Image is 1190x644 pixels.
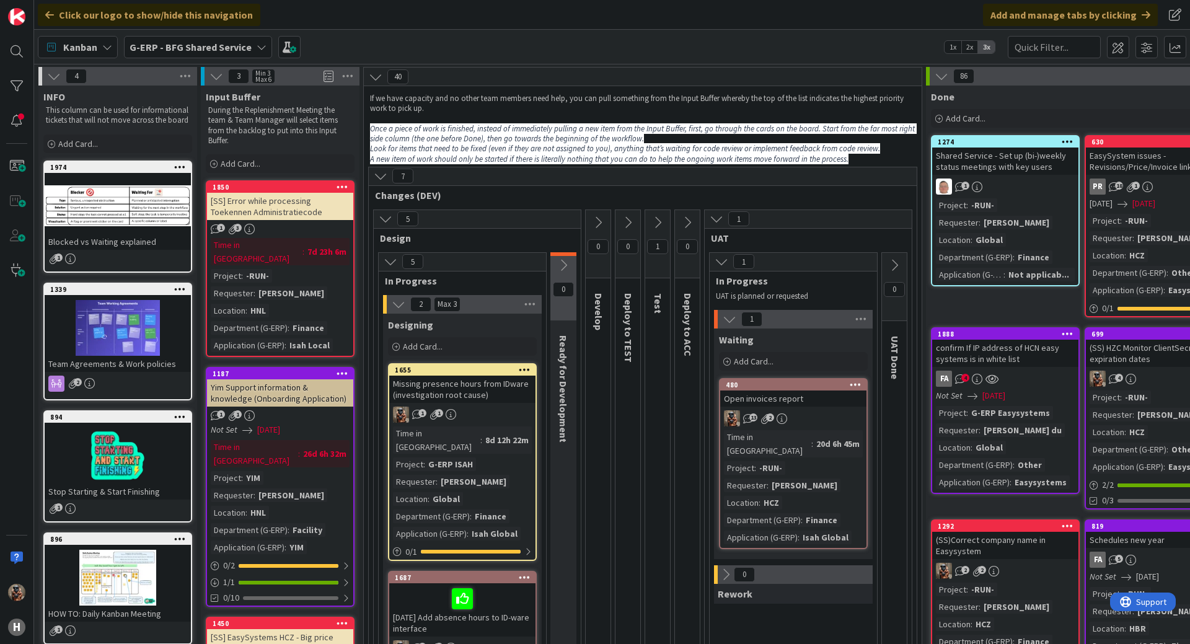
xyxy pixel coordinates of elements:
[45,162,191,250] div: 1974Blocked vs Waiting explained
[393,407,409,423] img: VK
[1090,571,1116,582] i: Not Set
[724,479,767,492] div: Requester
[760,496,782,509] div: HCZ
[936,233,971,247] div: Location
[43,161,192,273] a: 1974Blocked vs Waiting explained
[480,433,482,447] span: :
[435,409,443,417] span: 1
[932,329,1078,367] div: 1888confirm If IP address of HCN easy systems is in white list
[966,583,968,596] span: :
[389,364,535,403] div: 1655Missing presence hours from IDware (investigation root cause)
[50,413,191,421] div: 894
[936,617,971,631] div: Location
[759,496,760,509] span: :
[1090,266,1166,280] div: Department (G-ERP)
[286,540,307,554] div: YIM
[936,371,952,387] div: FA
[45,412,191,500] div: 894Stop Starting & Start Finishing
[724,410,740,426] img: VK
[1090,408,1132,421] div: Requester
[217,224,225,232] span: 1
[932,521,1078,532] div: 1292
[45,534,191,545] div: 896
[74,378,82,386] span: 2
[1166,266,1168,280] span: :
[932,329,1078,340] div: 1888
[1090,249,1124,262] div: Location
[130,41,252,53] b: G-ERP - BFG Shared Service
[304,245,350,258] div: 7d 23h 6m
[720,379,866,407] div: 480Open invoices report
[800,531,852,544] div: Isah Global
[393,527,467,540] div: Application (G-ERP)
[1166,443,1168,456] span: :
[724,461,754,475] div: Project
[403,341,443,352] span: Add Card...
[288,321,289,335] span: :
[255,286,327,300] div: [PERSON_NAME]
[467,527,469,540] span: :
[734,356,773,367] span: Add Card...
[247,304,269,317] div: HNL
[45,284,191,372] div: 1339Team Agreements & Work policies
[211,286,253,300] div: Requester
[1005,268,1072,281] div: Not applicab...
[932,532,1078,559] div: (SS)Correct company name in Easysystem
[961,41,978,53] span: 2x
[430,492,463,506] div: Global
[393,509,470,523] div: Department (G-ERP)
[932,521,1078,559] div: 1292(SS)Correct company name in Easysystem
[1090,179,1106,195] div: PR
[50,285,191,294] div: 1339
[45,412,191,423] div: 894
[253,286,255,300] span: :
[438,475,509,488] div: [PERSON_NAME]
[1090,622,1124,635] div: Location
[207,368,353,407] div: 1187Yim Support information & knowledge (Onboarding Application)
[223,591,239,604] span: 0/10
[395,366,535,374] div: 1655
[968,583,997,596] div: -RUN-
[972,617,994,631] div: HCZ
[724,430,811,457] div: Time in [GEOGRAPHIC_DATA]
[206,180,355,357] a: 1850[SS] Error while processing Toekennen AdministratiecodeTime in [GEOGRAPHIC_DATA]:7d 23h 6mPro...
[981,600,1052,614] div: [PERSON_NAME]
[245,304,247,317] span: :
[1132,408,1134,421] span: :
[1115,374,1123,382] span: 4
[1122,390,1151,404] div: -RUN-
[389,572,535,637] div: 1687[DATE] Add absence hours to ID-ware interface
[257,423,280,436] span: [DATE]
[932,563,1078,579] div: VK
[289,321,327,335] div: Finance
[1132,182,1140,190] span: 1
[979,600,981,614] span: :
[211,540,284,554] div: Application (G-ERP)
[393,426,480,454] div: Time in [GEOGRAPHIC_DATA]
[389,544,535,560] div: 0/1
[961,182,969,190] span: 1
[932,340,1078,367] div: confirm If IP address of HCN easy systems is in white list
[1090,460,1163,474] div: Application (G-ERP)
[724,513,801,527] div: Department (G-ERP)
[1090,552,1106,568] div: FA
[50,163,191,172] div: 1974
[966,406,968,420] span: :
[8,584,25,601] img: VK
[243,471,263,485] div: YIM
[971,233,972,247] span: :
[1010,475,1011,489] span: :
[45,162,191,173] div: 1974
[1090,283,1163,297] div: Application (G-ERP)
[284,338,286,352] span: :
[932,148,1078,175] div: Shared Service - Set up (bi-)weekly status meetings with key users
[55,503,63,511] span: 1
[979,216,981,229] span: :
[207,379,353,407] div: Yim Support information & knowledge (Onboarding Application)
[978,566,986,574] span: 2
[211,440,298,467] div: Time in [GEOGRAPHIC_DATA]
[43,283,192,400] a: 1339Team Agreements & Work policies
[813,437,863,451] div: 20d 6h 45m
[938,138,1078,146] div: 1274
[211,269,241,283] div: Project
